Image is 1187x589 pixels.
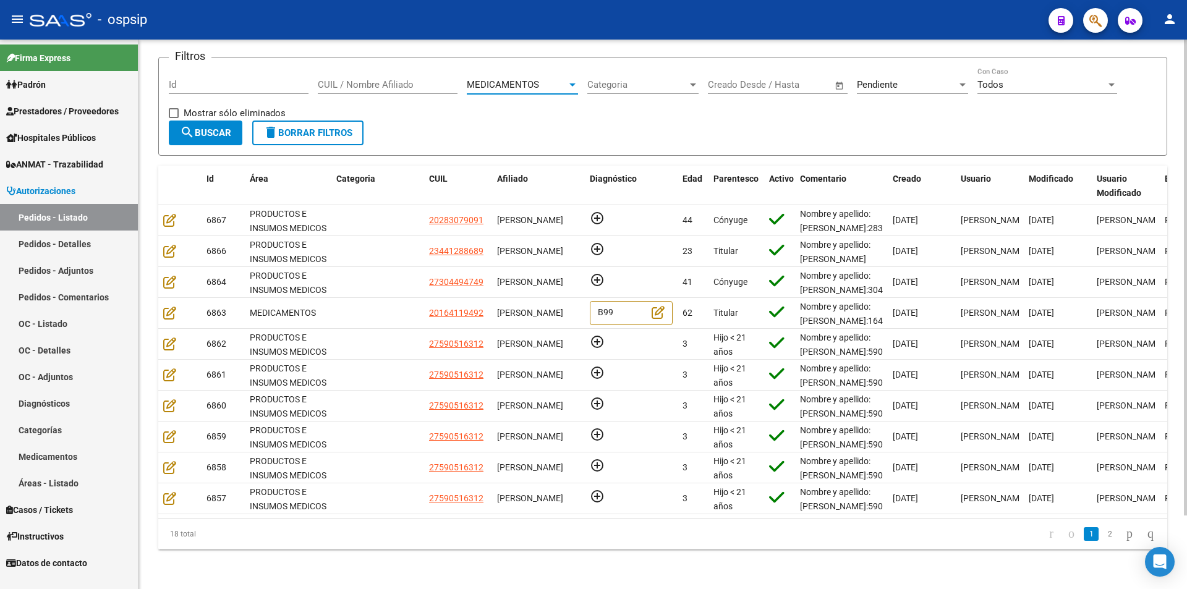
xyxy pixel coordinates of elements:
[6,131,96,145] span: Hospitales Públicos
[497,339,563,349] span: [PERSON_NAME]
[497,215,563,225] span: [PERSON_NAME]
[1029,370,1054,379] span: [DATE]
[429,174,448,184] span: CUIL
[1097,339,1163,349] span: [PERSON_NAME]
[961,174,991,184] span: Usuario
[590,427,605,442] mat-icon: add_circle_outline
[497,493,563,503] span: [PERSON_NAME]
[893,246,918,256] span: [DATE]
[180,125,195,140] mat-icon: search
[1092,166,1160,206] datatable-header-cell: Usuario Modificado
[1162,12,1177,27] mat-icon: person
[683,400,687,410] span: 3
[1097,493,1163,503] span: [PERSON_NAME]
[424,166,492,206] datatable-header-cell: CUIL
[678,166,708,206] datatable-header-cell: Edad
[713,363,746,388] span: Hijo < 21 años
[893,370,918,379] span: [DATE]
[1082,523,1100,545] li: page 1
[6,78,46,91] span: Padrón
[206,339,226,349] span: 6862
[1084,527,1099,541] a: 1
[429,277,483,287] span: 27304494749
[893,277,918,287] span: [DATE]
[683,339,687,349] span: 3
[961,246,1027,256] span: [PERSON_NAME]
[206,400,226,410] span: 6860
[800,240,883,404] span: Nombre y apellido: [PERSON_NAME] [PERSON_NAME]: 44128868 [GEOGRAPHIC_DATA][PERSON_NAME] Contacto ...
[245,166,331,206] datatable-header-cell: Área
[800,425,908,548] span: Nombre y apellido: [PERSON_NAME]:59051631 Dirección: [PERSON_NAME][STREET_ADDRESS][PERSON_NAME] T...
[1102,527,1117,541] a: 2
[206,246,226,256] span: 6866
[206,215,226,225] span: 6867
[497,431,563,441] span: [PERSON_NAME]
[180,127,231,138] span: Buscar
[683,174,702,184] span: Edad
[888,166,956,206] datatable-header-cell: Creado
[6,556,87,570] span: Datos de contacto
[683,462,687,472] span: 3
[429,215,483,225] span: 20283079091
[833,78,847,93] button: Open calendar
[713,246,738,256] span: Titular
[713,425,746,449] span: Hijo < 21 años
[158,519,358,549] div: 18 total
[893,339,918,349] span: [DATE]
[961,400,1027,410] span: [PERSON_NAME]
[6,51,70,65] span: Firma Express
[713,174,759,184] span: Parentesco
[795,166,888,206] datatable-header-cell: Comentario
[497,400,563,410] span: [PERSON_NAME]
[683,308,692,318] span: 62
[800,333,908,455] span: Nombre y apellido: [PERSON_NAME]:59051631 Dirección: [PERSON_NAME][STREET_ADDRESS][PERSON_NAME] T...
[429,370,483,379] span: 27590516312
[585,166,678,206] datatable-header-cell: Diagnóstico
[1097,462,1163,472] span: [PERSON_NAME]
[6,104,119,118] span: Prestadores / Proveedores
[683,215,692,225] span: 44
[206,308,226,318] span: 6863
[429,431,483,441] span: 27590516312
[202,166,245,206] datatable-header-cell: Id
[713,277,747,287] span: Cónyuge
[590,396,605,411] mat-icon: add_circle_outline
[1142,527,1159,541] a: go to last page
[250,308,316,318] span: MEDICAMENTOS
[429,493,483,503] span: 27590516312
[713,333,746,357] span: Hijo < 21 años
[590,365,605,380] mat-icon: add_circle_outline
[250,271,326,295] span: PRODUCTOS E INSUMOS MEDICOS
[590,458,605,473] mat-icon: add_circle_outline
[961,462,1027,472] span: [PERSON_NAME]
[250,425,326,449] span: PRODUCTOS E INSUMOS MEDICOS
[893,431,918,441] span: [DATE]
[250,240,326,264] span: PRODUCTOS E INSUMOS MEDICOS
[977,79,1003,90] span: Todos
[893,400,918,410] span: [DATE]
[206,431,226,441] span: 6859
[683,493,687,503] span: 3
[497,277,563,287] span: [PERSON_NAME]
[1097,246,1163,256] span: [PERSON_NAME]
[961,493,1027,503] span: [PERSON_NAME]
[206,174,214,184] span: Id
[206,370,226,379] span: 6861
[6,184,75,198] span: Autorizaciones
[206,493,226,503] span: 6857
[6,158,103,171] span: ANMAT - Trazabilidad
[1097,215,1163,225] span: [PERSON_NAME]
[590,174,637,184] span: Diagnóstico
[429,246,483,256] span: 23441288689
[587,79,687,90] span: Categoria
[429,308,483,318] span: 20164119492
[250,487,326,511] span: PRODUCTOS E INSUMOS MEDICOS
[893,308,918,318] span: [DATE]
[1044,527,1059,541] a: go to first page
[263,127,352,138] span: Borrar Filtros
[250,394,326,418] span: PRODUCTOS E INSUMOS MEDICOS
[713,394,746,418] span: Hijo < 21 años
[206,462,226,472] span: 6858
[169,121,242,145] button: Buscar
[759,79,819,90] input: End date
